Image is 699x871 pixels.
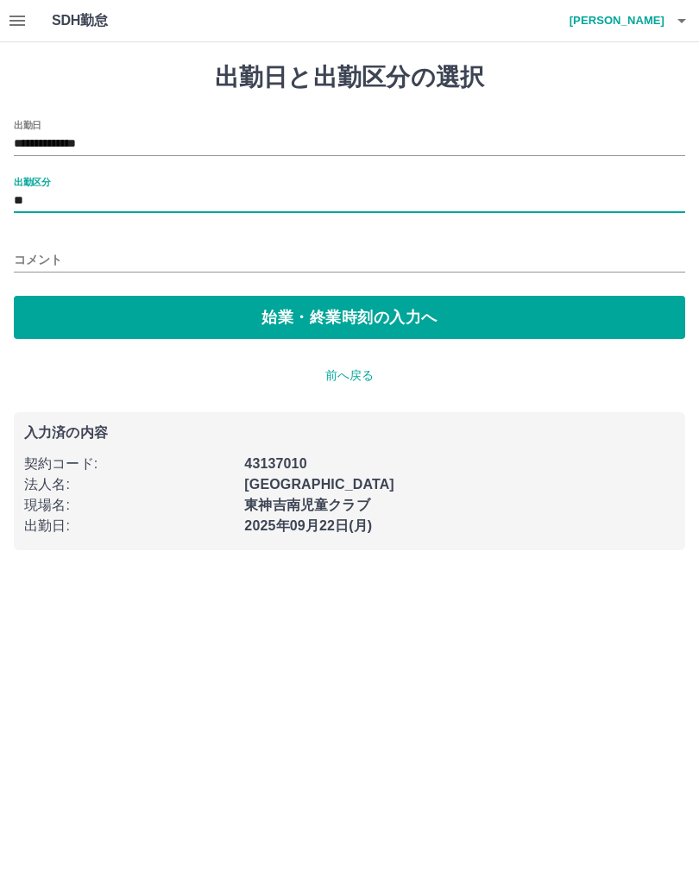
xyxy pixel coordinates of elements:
p: 現場名 : [24,495,234,516]
button: 始業・終業時刻の入力へ [14,296,685,339]
b: 43137010 [244,456,306,471]
p: 出勤日 : [24,516,234,536]
b: 2025年09月22日(月) [244,518,372,533]
p: 法人名 : [24,474,234,495]
p: 契約コード : [24,454,234,474]
label: 出勤区分 [14,175,50,188]
b: 東神吉南児童クラブ [244,498,369,512]
label: 出勤日 [14,118,41,131]
p: 入力済の内容 [24,426,675,440]
h1: 出勤日と出勤区分の選択 [14,63,685,92]
p: 前へ戻る [14,367,685,385]
b: [GEOGRAPHIC_DATA] [244,477,394,492]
